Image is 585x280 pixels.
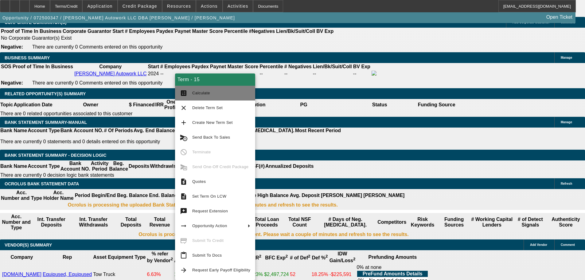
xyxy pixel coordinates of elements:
td: -- [353,70,371,77]
span: Opportunity / 072500347 / [PERSON_NAME] Autowork LLC DBA [PERSON_NAME] / [PERSON_NAME] [2,15,235,20]
b: # Negatives [284,64,312,69]
span: Set Term On LCW [192,194,226,199]
span: OCROLUS BANK STATEMENT DATA [5,181,79,186]
b: Negative: [1,80,23,85]
th: Total Deposits [117,214,145,231]
span: There are currently 0 Comments entered on this opportunity [32,80,162,85]
th: # Working Capital Lenders [470,214,514,231]
th: Beg. Balance [117,190,148,201]
th: Funding Source [418,99,456,111]
td: -- [313,70,352,77]
b: Start [112,29,123,34]
b: Percentile [224,29,248,34]
th: $ Financed [129,99,155,111]
span: Manage [561,120,572,124]
sup: 2 [259,254,261,258]
b: Corporate Guarantor [63,29,111,34]
th: Acc. Number and Type [1,214,32,231]
td: 2024 [148,70,159,77]
span: Create New Term Set [192,120,233,125]
b: Def % [312,255,328,260]
mat-icon: arrow_forward [180,266,187,274]
th: # Days of Neg. [MEDICAL_DATA]. [314,214,376,231]
button: Credit Package [118,0,162,12]
th: Sum of the Total NSF Count and Total Overdraft Fee Count from Ocrolus [286,214,314,231]
span: Request Extension [192,209,228,213]
div: Term - 15 [175,73,255,86]
td: -- [191,70,209,77]
b: Prefunding Amounts [368,254,417,260]
th: Total Revenue [146,214,174,231]
th: [PERSON_NAME] [321,190,362,201]
span: Bank Statement Summary - Decision Logic [5,153,107,158]
th: Withdrawls [150,160,176,172]
th: Account Type [27,128,60,134]
span: Calculate [192,91,210,95]
mat-icon: add [180,119,187,126]
b: #Negatives [249,29,275,34]
th: Risk Keywords [407,214,438,231]
mat-icon: try [180,207,187,215]
th: Annualized Deposits [265,160,314,172]
b: Start [148,64,159,69]
span: There are currently 0 Comments entered on this opportunity [32,44,162,49]
span: Opportunity Action [192,223,227,228]
b: Ocrolus is processing the uploaded Bank Statement. Please wait a couple of minutes and refresh to... [138,232,408,237]
b: Paydex [192,64,209,69]
td: No Corporate Guarantor(s) Exist [1,35,336,41]
th: Total Non-Revenue [174,214,209,231]
th: # of Detect Signals [514,214,547,231]
span: RELATED OPPORTUNITY(S) SUMMARY [5,91,86,96]
img: facebook-icon.png [372,71,376,76]
b: Percentile [259,64,283,69]
th: Total Loan Proceeds [248,214,285,231]
mat-icon: cancel_schedule_send [180,134,187,141]
sup: 2 [286,254,288,258]
b: Rep [63,254,72,260]
th: Authenticity Score [547,214,584,231]
th: Period Begin/End [75,190,116,201]
b: # of Def [290,255,310,260]
th: NSF(#) [248,160,265,172]
b: Asset Equipment Type [93,254,146,260]
b: Paynet Master Score [210,64,258,69]
th: Proof of Time In Business [1,28,62,34]
b: Ocrolus is processing the uploaded Bank Statement. Please wait a couple of minutes and refresh to... [68,202,338,208]
mat-icon: content_paste [180,252,187,259]
span: Manage [561,56,572,59]
a: [DOMAIN_NAME] [2,272,41,277]
a: Open Ticket [544,12,575,22]
th: End. Balance [149,190,180,201]
div: -- [259,71,283,77]
mat-icon: arrow_right_alt [180,222,187,230]
span: Request Early Payoff Eligibility [192,268,250,272]
span: Resources [167,4,191,9]
span: Application [87,4,112,9]
span: BANK STATEMENT SUMMARY-MANUAL [5,120,87,125]
th: SOS [1,64,12,70]
sup: 2 [171,257,173,261]
th: Beg. Balance [109,160,128,172]
b: BFC Exp [265,255,288,260]
mat-icon: clear [180,104,187,112]
th: [PERSON_NAME] [363,190,405,201]
th: # Mts. Neg. [MEDICAL_DATA]. [224,128,295,134]
th: # Of Periods [104,128,133,134]
b: IDW Gain/Loss [330,251,356,263]
sup: 2 [353,257,355,261]
span: Delete Term Set [192,105,223,110]
b: # Employees [125,29,155,34]
b: IRR [251,255,261,260]
sup: 2 [326,254,328,258]
th: Funding Sources [439,214,470,231]
th: PG [266,99,341,111]
span: BUSINESS SUMMARY [5,55,50,60]
th: Avg. Deposit [290,190,320,201]
div: -- [284,71,312,77]
b: # Employees [160,64,190,69]
b: Lien/Bk/Suit/Coll [276,29,315,34]
span: Send Back To Sales [192,135,230,140]
b: BV Exp [353,64,370,69]
th: Int. Transfer Deposits [33,214,70,231]
button: Activities [223,0,253,12]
